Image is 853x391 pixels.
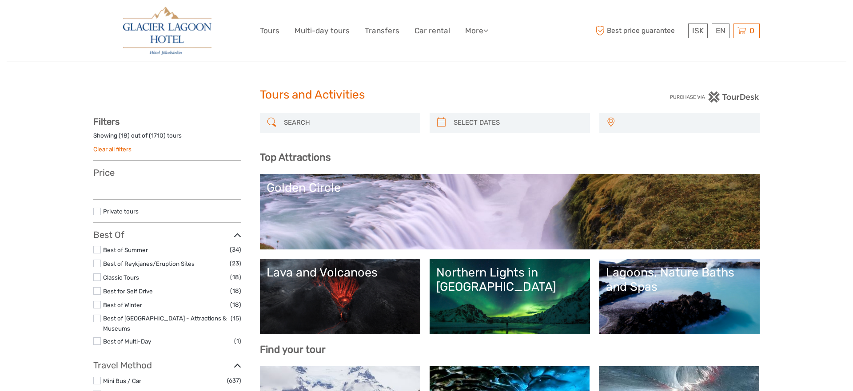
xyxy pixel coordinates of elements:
[606,265,753,294] div: Lagoons, Nature Baths and Spas
[230,300,241,310] span: (18)
[230,245,241,255] span: (34)
[151,131,163,140] label: 1710
[280,115,416,130] input: SEARCH
[670,91,760,103] img: PurchaseViaTourDesk.png
[103,377,141,384] a: Mini Bus / Car
[230,272,241,282] span: (18)
[103,260,195,267] a: Best of Reykjanes/Eruption Sites
[230,258,241,269] span: (23)
[227,375,241,386] span: (637)
[436,265,583,294] div: Northern Lights in [GEOGRAPHIC_DATA]
[267,181,753,195] div: Golden Circle
[103,246,148,253] a: Best of Summer
[267,181,753,243] a: Golden Circle
[260,151,331,163] b: Top Attractions
[712,24,729,38] div: EN
[103,288,153,295] a: Best for Self Drive
[748,26,756,35] span: 0
[415,24,450,37] a: Car rental
[93,229,241,240] h3: Best Of
[606,265,753,328] a: Lagoons, Nature Baths and Spas
[103,208,139,215] a: Private tours
[465,24,488,37] a: More
[103,274,139,281] a: Classic Tours
[93,360,241,371] h3: Travel Method
[93,146,132,153] a: Clear all filters
[230,286,241,296] span: (18)
[103,315,227,332] a: Best of [GEOGRAPHIC_DATA] - Attractions & Museums
[123,7,211,55] img: 2790-86ba44ba-e5e5-4a53-8ab7-28051417b7bc_logo_big.jpg
[295,24,350,37] a: Multi-day tours
[260,24,279,37] a: Tours
[450,115,586,130] input: SELECT DATES
[103,338,151,345] a: Best of Multi-Day
[365,24,399,37] a: Transfers
[260,88,593,102] h1: Tours and Activities
[267,265,414,280] div: Lava and Volcanoes
[234,336,241,346] span: (1)
[692,26,704,35] span: ISK
[93,131,241,145] div: Showing ( ) out of ( ) tours
[436,265,583,328] a: Northern Lights in [GEOGRAPHIC_DATA]
[593,24,686,38] span: Best price guarantee
[103,301,142,308] a: Best of Winter
[93,167,241,178] h3: Price
[267,265,414,328] a: Lava and Volcanoes
[93,116,120,127] strong: Filters
[121,131,128,140] label: 18
[231,313,241,324] span: (15)
[260,344,326,355] b: Find your tour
